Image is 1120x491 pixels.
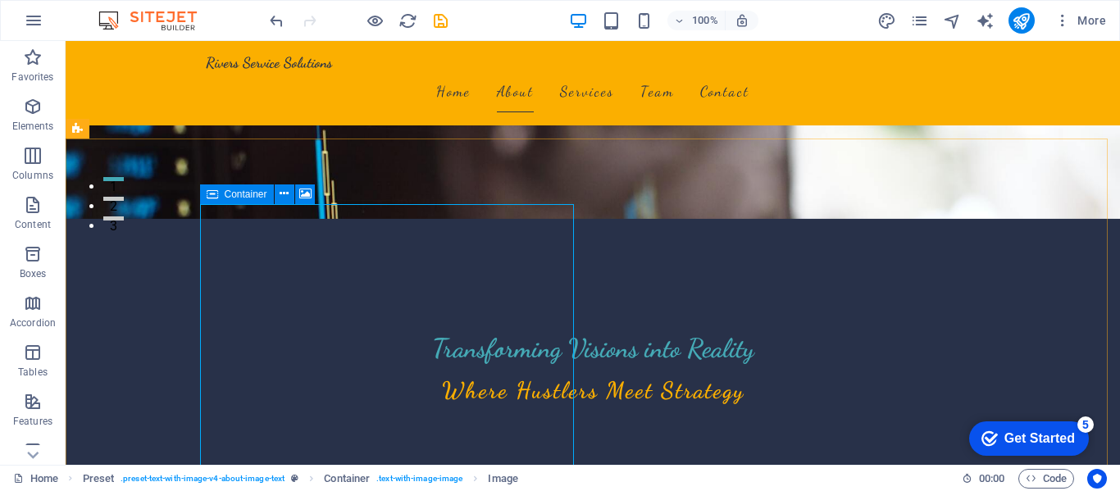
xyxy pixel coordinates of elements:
[431,11,450,30] i: Save (Ctrl+S)
[943,11,962,30] i: Navigator
[962,469,1005,489] h6: Session time
[12,120,54,133] p: Elements
[18,366,48,379] p: Tables
[976,11,995,30] i: AI Writer
[291,474,298,483] i: This element is a customizable preset
[121,469,285,489] span: . preset-text-with-image-v4-about-image-text
[12,169,53,182] p: Columns
[1018,469,1074,489] button: Code
[13,8,133,43] div: Get Started 5 items remaining, 0% complete
[1012,11,1031,30] i: Publish
[990,472,993,484] span: :
[10,316,56,330] p: Accordion
[38,175,58,180] button: 3
[877,11,896,30] i: Design (Ctrl+Alt+Y)
[13,469,58,489] a: Click to cancel selection. Double-click to open Pages
[910,11,930,30] button: pages
[324,469,370,489] span: Click to select. Double-click to edit
[1026,469,1067,489] span: Code
[976,11,995,30] button: text_generator
[266,11,286,30] button: undo
[398,11,417,30] i: Reload page
[365,11,385,30] button: Click here to leave preview mode and continue editing
[15,218,51,231] p: Content
[20,267,47,280] p: Boxes
[38,156,58,160] button: 2
[398,11,417,30] button: reload
[979,469,1004,489] span: 00 00
[225,189,267,199] span: Container
[1048,7,1113,34] button: More
[267,11,286,30] i: Undo: Move elements (Ctrl+Z)
[430,11,450,30] button: save
[94,11,217,30] img: Editor Logo
[910,11,929,30] i: Pages (Ctrl+Alt+S)
[1054,12,1106,29] span: More
[667,11,726,30] button: 100%
[121,3,138,20] div: 5
[943,11,963,30] button: navigator
[11,70,53,84] p: Favorites
[877,11,897,30] button: design
[488,469,517,489] span: Image
[735,13,749,28] i: On resize automatically adjust zoom level to fit chosen device.
[1008,7,1035,34] button: publish
[38,136,58,140] button: 1
[1087,469,1107,489] button: Usercentrics
[13,415,52,428] p: Features
[692,11,718,30] h6: 100%
[376,469,462,489] span: . text-with-image-image
[48,18,119,33] div: Get Started
[83,469,518,489] nav: breadcrumb
[83,469,115,489] span: Click to select. Double-click to edit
